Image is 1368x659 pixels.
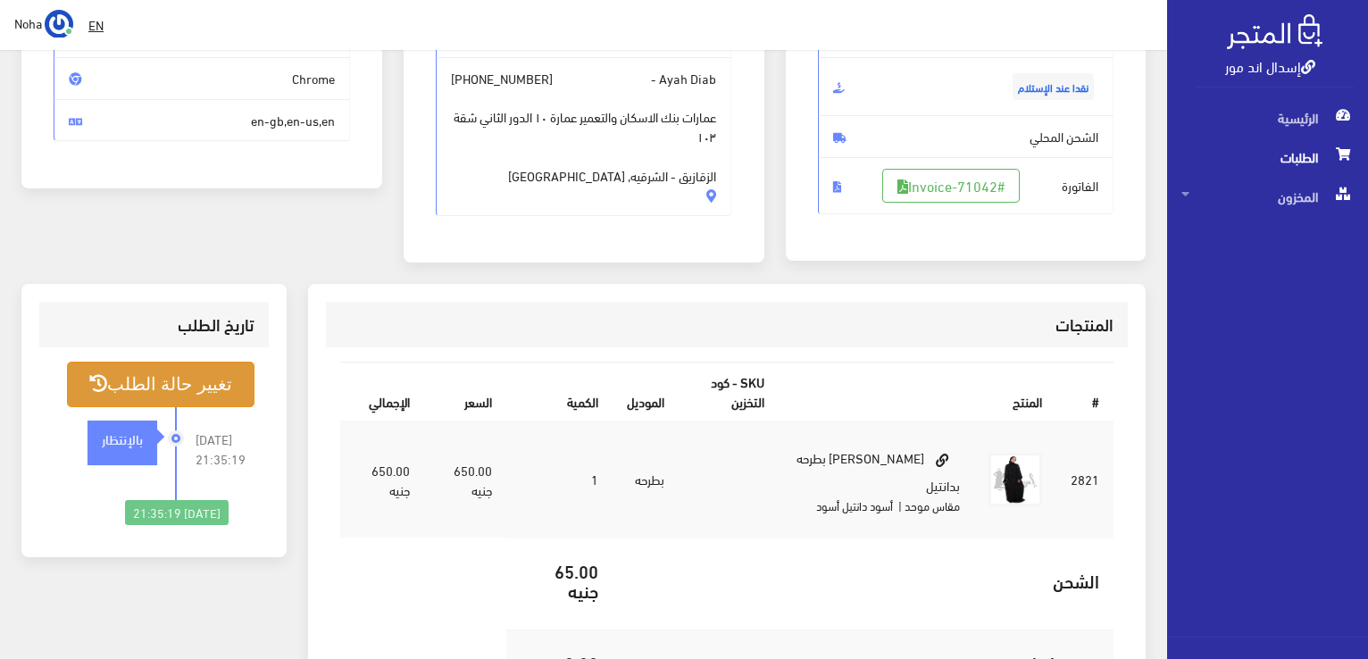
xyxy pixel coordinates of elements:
span: Noha [14,12,42,34]
small: مقاس موحد [905,495,960,516]
td: 2821 [1056,421,1114,538]
a: ... Noha [14,9,73,38]
th: الموديل [613,363,679,421]
a: الرئيسية [1167,98,1368,138]
img: . [1227,14,1322,49]
a: المخزون [1167,177,1368,216]
th: # [1056,363,1114,421]
span: الرئيسية [1181,98,1354,138]
td: 650.00 جنيه [424,421,507,538]
span: الشحن المحلي [818,115,1114,158]
th: المنتج [779,363,1056,421]
u: EN [88,13,104,36]
a: الطلبات [1167,138,1368,177]
span: الفاتورة [818,157,1114,214]
td: 650.00 جنيه [340,421,424,538]
strong: بالإنتظار [102,429,143,448]
a: #Invoice-71042 [882,169,1020,203]
span: Ayah Diab - [436,57,732,216]
td: 1 [506,421,613,538]
td: [PERSON_NAME] بطرحه بدانتيل [779,421,974,538]
a: EN [81,9,111,41]
div: [DATE] 21:35:19 [125,500,229,525]
button: تغيير حالة الطلب [67,362,254,407]
th: SKU - كود التخزين [679,363,779,421]
th: اﻹجمالي [340,363,424,421]
img: ... [45,10,73,38]
span: المخزون [1181,177,1354,216]
span: الطلبات [1181,138,1354,177]
span: Chrome [54,57,350,100]
h5: 65.00 جنيه [521,561,598,600]
h3: المنتجات [340,316,1114,333]
a: إسدال اند مور [1225,53,1315,79]
span: en-gb,en-us,en [54,99,350,142]
td: بطرحه [613,421,679,538]
th: السعر [424,363,507,421]
th: الكمية [506,363,613,421]
small: | أسود دانتيل أسود [816,495,902,516]
span: نقدا عند الإستلام [1013,73,1094,100]
span: عمارات بنك الاسكان والتعمير عمارة ١٠ الدور الثاني شقة ١٠٣ الزقازيق - الشرقيه, [GEOGRAPHIC_DATA] [451,88,717,186]
h3: تاريخ الطلب [54,316,254,333]
h5: الشحن [627,571,1099,590]
span: [DATE] 21:35:19 [196,430,254,469]
span: [PHONE_NUMBER] [451,69,553,88]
